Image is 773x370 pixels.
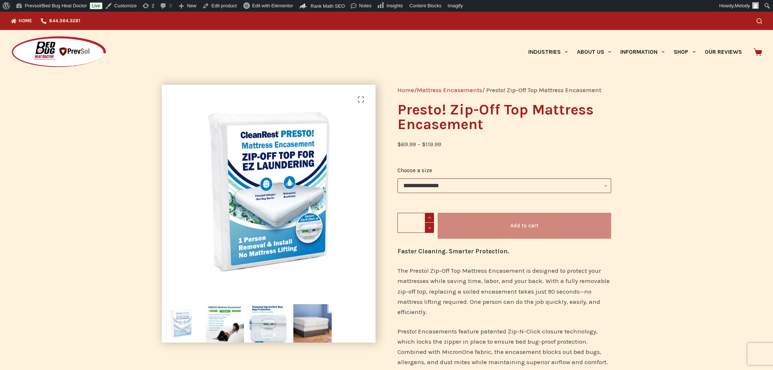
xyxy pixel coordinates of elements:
img: Presto! Mattress Encasements, zip-off top, waterproof, 10-year warranty [206,304,244,343]
img: Patented Zip-n-Click Bed Bug Protection [250,304,288,343]
nav: Top Menu [11,12,85,30]
span: Rank Math SEO [311,3,345,9]
span: $ [422,140,426,148]
a: Live [90,3,102,9]
a: About Us [572,30,616,74]
input: Product quantity [397,213,434,233]
a: Our Reviews [700,30,746,74]
img: Prevsol/Bed Bug Heat Doctor [11,36,107,68]
img: Presto! Zip-Off Top Mattress Encasement on a mattress [293,304,332,343]
a: Shop [669,30,700,74]
h1: Presto! Zip-Off Top Mattress Encasement [397,102,611,132]
a: Mattress Encasements [417,86,482,94]
p: The Presto! Zip-Off Top Mattress Encasement is designed to protect your mattresses while saving t... [397,265,611,317]
label: Choose a size [397,166,611,175]
nav: Primary [523,30,746,74]
button: Add to cart [438,213,611,239]
bdi: 119.99 [422,140,441,148]
a: Presto! Zip-Off Top Mattress Encasement [162,188,376,195]
img: Presto! Zip-Off Top Mattress Encasement [162,85,376,299]
span: Edit with Elementor [252,3,293,8]
a: Industries [523,30,572,74]
nav: Breadcrumb [397,85,611,95]
span: $ [397,140,401,148]
span: – [418,140,420,148]
img: Presto! Zip-Off Top Mattress Encasement [162,304,200,343]
a: Home [397,86,414,94]
span: Melody [735,3,750,8]
a: 844.364.3281 [37,12,85,30]
strong: Faster Cleaning. Smarter Protection. [397,248,509,255]
a: Information [616,30,669,74]
bdi: 69.99 [397,140,416,148]
button: Search [757,18,762,24]
a: View full-screen image gallery [354,92,368,107]
a: Home [11,12,37,30]
p: Presto! Encasements feature patented Zip-N-Click closure technology, which locks the zipper in pl... [397,326,611,367]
